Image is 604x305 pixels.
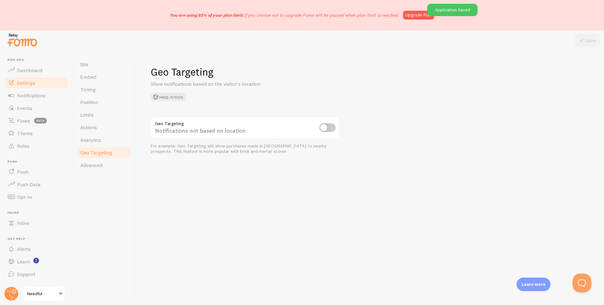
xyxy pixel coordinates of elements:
span: Actions [80,124,97,130]
svg: <p>Watch New Feature Tutorials!</p> [33,258,39,263]
a: Limits [76,108,131,121]
a: Settings [4,77,69,89]
a: Analytics [76,134,131,146]
a: Upgrade Plan [403,11,434,20]
a: Opt-In [4,191,69,203]
span: Push [8,160,69,164]
span: Analytics [80,137,101,143]
a: Dashboard [4,64,69,77]
span: Limits [80,112,94,118]
div: Notifications not based on location [151,117,339,140]
div: For example: Geo Targeting will show purchases made in [GEOGRAPHIC_DATA] to nearby prospects. Thi... [151,143,339,154]
span: Flows [17,118,30,124]
a: Theme [4,127,69,140]
span: Notifications [17,92,46,99]
div: Application Saved [427,4,478,16]
span: Push Data [17,181,41,187]
span: Opt-In [17,194,32,200]
span: Pop-ups [8,58,69,62]
span: Settings [17,80,35,86]
span: Alerts [17,246,31,252]
span: Support [17,271,36,277]
span: Get Help [8,237,69,241]
button: Help Article [151,93,186,101]
span: You are using 83% of your plan limit. [170,12,244,18]
span: beta [34,118,47,124]
iframe: Help Scout Beacon - Open [573,273,591,292]
a: Push Data [4,178,69,191]
a: Inline [4,217,69,229]
span: Timing [80,86,96,93]
a: Rules [4,140,69,152]
span: Position [80,99,98,105]
p: Learn more [522,281,545,287]
h1: Geo Targeting [151,66,589,78]
a: Learn [4,255,69,268]
a: Flows beta [4,114,69,127]
a: Geo Targeting [76,146,131,159]
a: Notifications [4,89,69,102]
span: Rules [17,143,30,149]
a: Events [4,102,69,114]
a: Advanced [76,159,131,171]
a: Support [4,268,69,280]
span: Theme [17,130,33,136]
span: Inline [17,220,29,226]
span: Site [80,61,88,67]
span: Inline [8,211,69,215]
div: Learn more [517,278,551,291]
span: Events [17,105,32,111]
a: Position [76,96,131,108]
a: Embed [76,71,131,83]
a: Needful [23,286,65,301]
span: Learn [17,258,30,265]
a: Alerts [4,243,69,255]
span: Dashboard [17,67,42,73]
span: Advanced [80,162,102,168]
a: Actions [76,121,131,134]
a: Timing [76,83,131,96]
span: Push [17,169,28,175]
span: Embed [80,74,96,80]
p: If you choose not to upgrade Fomo will be paused when plan limit is reached. [170,12,399,18]
span: Needful [27,290,57,297]
a: Site [76,58,131,71]
span: Geo Targeting [80,149,112,156]
img: fomo-relay-logo-orange.svg [7,32,38,48]
a: Push [4,165,69,178]
p: Show notifications based on the visitor's location [151,80,302,88]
